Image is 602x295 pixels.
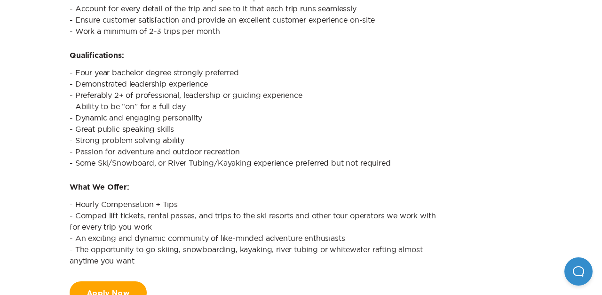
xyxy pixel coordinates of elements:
[70,183,532,191] div: What We Offer:
[70,52,532,59] div: Qualifications:
[70,199,446,266] p: - Hourly Compensation + Tips - Comped lift tickets, rental passes, and trips to the ski resorts a...
[70,67,446,168] p: - Four year bachelor degree strongly preferred - Demonstrated leadership experience - Preferably ...
[564,257,593,286] iframe: Help Scout Beacon - Open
